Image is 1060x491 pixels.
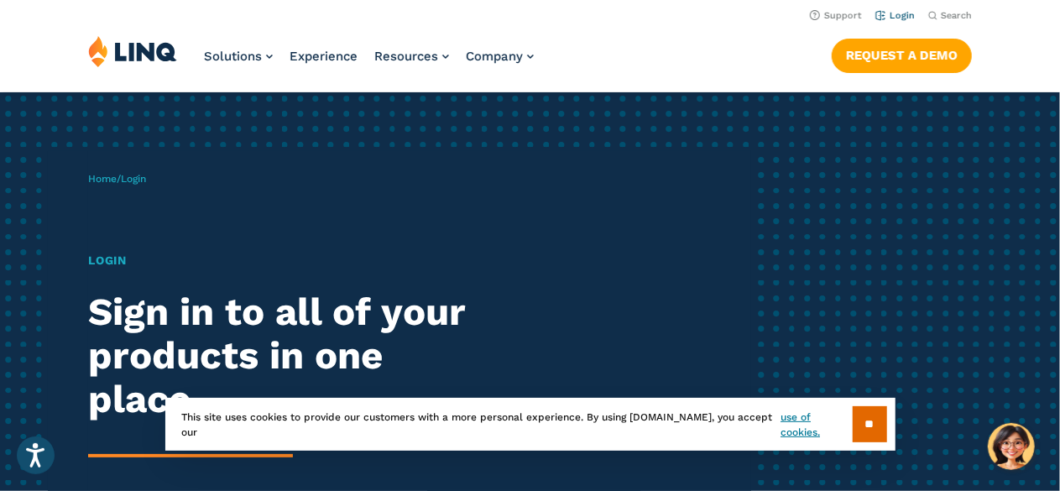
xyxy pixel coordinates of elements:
img: LINQ | K‑12 Software [88,35,177,67]
span: / [88,173,146,185]
a: Company [466,49,534,64]
nav: Primary Navigation [204,35,534,91]
button: Open Search Bar [928,9,972,22]
span: Resources [374,49,438,64]
a: Support [810,10,862,21]
nav: Button Navigation [832,35,972,72]
span: Company [466,49,523,64]
a: Request a Demo [832,39,972,72]
a: Experience [290,49,358,64]
span: Search [941,10,972,21]
a: Resources [374,49,449,64]
h2: Sign in to all of your products in one place. [88,290,497,422]
a: Solutions [204,49,273,64]
button: Hello, have a question? Let’s chat. [988,423,1035,470]
a: use of cookies. [781,410,852,440]
span: Solutions [204,49,262,64]
h1: Login [88,252,497,269]
a: Home [88,173,117,185]
a: Login [875,10,915,21]
div: This site uses cookies to provide our customers with a more personal experience. By using [DOMAIN... [165,398,896,451]
span: Login [121,173,146,185]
